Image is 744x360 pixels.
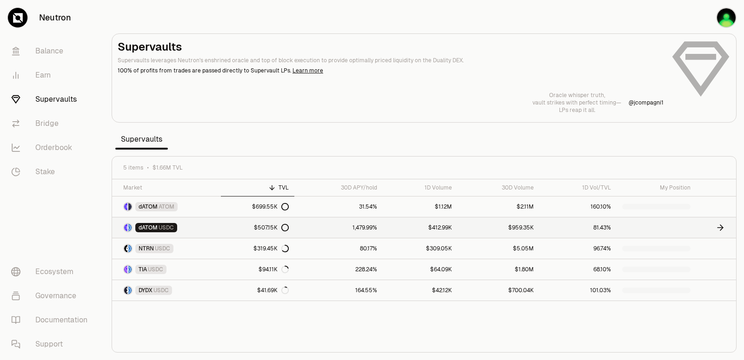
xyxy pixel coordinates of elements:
span: USDC [148,266,163,273]
a: Earn [4,63,100,87]
a: $700.04K [458,280,539,301]
span: TIA [139,266,147,273]
a: $319.45K [221,238,294,259]
a: NTRN LogoUSDC LogoNTRNUSDC [112,238,221,259]
div: 1D Vol/TVL [545,184,611,191]
p: vault strikes with perfect timing— [532,99,621,106]
a: $41.69K [221,280,294,301]
div: My Position [622,184,691,191]
img: dATOM Logo [124,203,127,210]
a: $412.99K [383,217,458,238]
a: 228.24% [294,259,383,280]
a: $309.05K [383,238,458,259]
span: Supervaults [115,130,168,149]
img: dATOM Logo [124,224,127,231]
span: DYDX [139,287,153,294]
span: USDC [155,245,170,252]
a: TIA LogoUSDC LogoTIAUSDC [112,259,221,280]
div: 30D APY/hold [300,184,377,191]
a: @jcompagni1 [629,99,664,106]
span: USDC [159,224,174,231]
a: dATOM LogoATOM LogodATOMATOM [112,196,221,217]
a: dATOM LogoUSDC LogodATOMUSDC [112,217,221,238]
a: 31.54% [294,196,383,217]
a: 81.43% [539,217,616,238]
img: DYDX Logo [124,287,127,294]
span: 5 items [123,164,143,171]
div: 30D Volume [463,184,534,191]
div: $507.15K [254,224,289,231]
img: TIA Logo [124,266,127,273]
h2: Supervaults [118,39,664,54]
div: $41.69K [257,287,289,294]
a: Ecosystem [4,260,100,284]
span: NTRN [139,245,154,252]
a: Balance [4,39,100,63]
a: 68.10% [539,259,616,280]
a: 80.17% [294,238,383,259]
span: ATOM [159,203,174,210]
a: Support [4,332,100,356]
a: DYDX LogoUSDC LogoDYDXUSDC [112,280,221,301]
a: 160.10% [539,196,616,217]
img: USDC Logo [128,245,132,252]
img: USDC Logo [128,266,132,273]
img: ATOM Logo [128,203,132,210]
a: $94.11K [221,259,294,280]
p: Supervaults leverages Neutron's enshrined oracle and top of block execution to provide optimally ... [118,56,664,65]
a: 1,479.99% [294,217,383,238]
p: 100% of profits from trades are passed directly to Supervault LPs. [118,66,664,75]
a: Documentation [4,308,100,332]
img: USDC Logo [128,224,132,231]
a: 96.74% [539,238,616,259]
a: $699.55K [221,196,294,217]
span: USDC [153,287,169,294]
div: $699.55K [252,203,289,210]
div: Market [123,184,215,191]
a: Stake [4,160,100,184]
div: TVL [226,184,289,191]
a: Governance [4,284,100,308]
a: Orderbook [4,136,100,160]
a: $1.80M [458,259,539,280]
p: @ jcompagni1 [629,99,664,106]
a: $64.09K [383,259,458,280]
a: Learn more [292,67,323,74]
img: NTRN Logo [124,245,127,252]
a: 164.55% [294,280,383,301]
a: 101.03% [539,280,616,301]
div: 1D Volume [388,184,452,191]
a: Bridge [4,111,100,136]
a: $5.05M [458,238,539,259]
span: dATOM [139,203,158,210]
a: $959.35K [458,217,539,238]
img: USDC Logo [128,287,132,294]
a: $507.15K [221,217,294,238]
a: Supervaults [4,87,100,111]
img: myformleap [716,7,737,28]
p: LPs reap it all. [532,106,621,114]
a: Oracle whisper truth,vault strikes with perfect timing—LPs reap it all. [532,92,621,114]
div: $94.11K [259,266,289,273]
a: $2.11M [458,196,539,217]
span: $1.66M TVL [153,164,183,171]
div: $319.45K [253,245,289,252]
a: $1.12M [383,196,458,217]
p: Oracle whisper truth, [532,92,621,99]
a: $42.12K [383,280,458,301]
span: dATOM [139,224,158,231]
